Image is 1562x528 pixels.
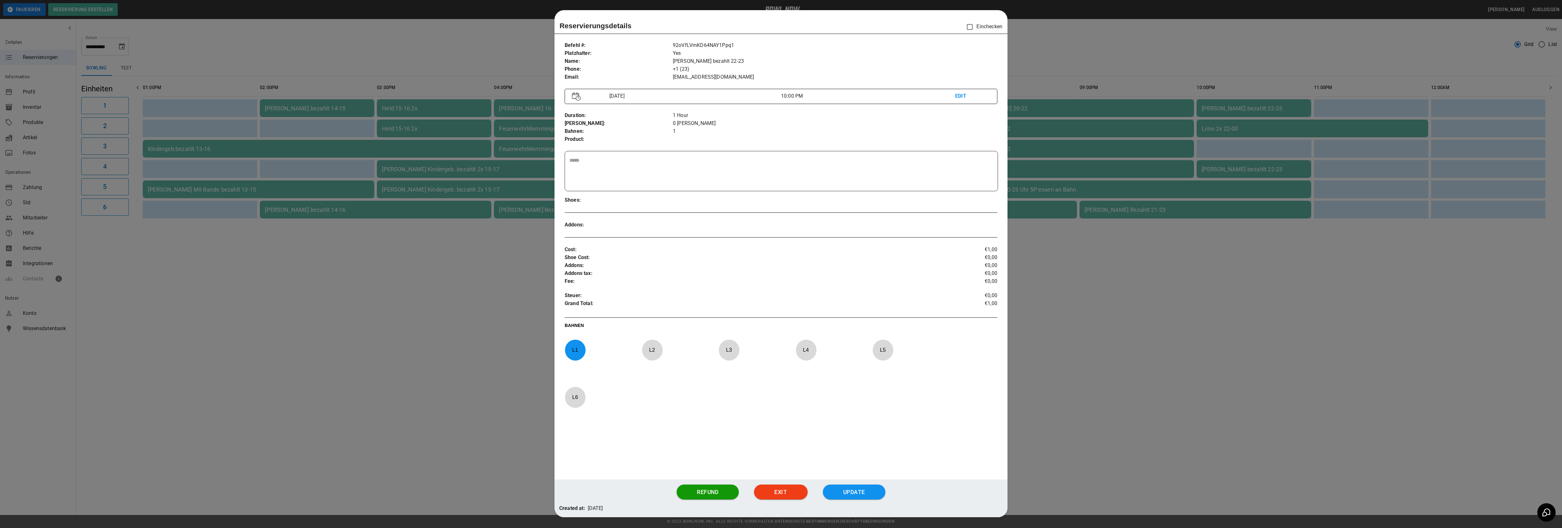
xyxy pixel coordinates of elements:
p: [PERSON_NAME] : [565,120,673,127]
p: BAHNEN [565,322,997,331]
p: €0,00 [925,262,997,270]
p: Yes [673,49,997,57]
p: L 2 [642,342,663,357]
img: Vector [572,92,581,101]
button: Update [823,485,885,500]
p: 92oVfLVmKD64NAY1Ppq1 [673,42,997,49]
p: L 1 [565,342,586,357]
p: +1 (23) [673,65,997,73]
p: Fee : [565,277,925,285]
p: [DATE] [588,505,603,512]
p: L 4 [796,342,817,357]
p: Phone : [565,65,673,73]
p: Befehl # : [565,42,673,49]
p: L 6 [565,390,586,405]
button: Refund [677,485,739,500]
p: €0,00 [925,254,997,262]
p: [PERSON_NAME] bezahlt 22-23 [673,57,997,65]
p: €0,00 [925,292,997,300]
p: Duration : [565,112,673,120]
p: Addons : [565,221,673,229]
p: L 3 [719,342,739,357]
p: 10:00 PM [781,92,955,100]
p: Name : [565,57,673,65]
p: Cost : [565,246,925,254]
p: 1 Hour [673,112,997,120]
p: [EMAIL_ADDRESS][DOMAIN_NAME] [673,73,997,81]
p: €1,00 [925,246,997,254]
p: Addons tax : [565,270,925,277]
p: €0,00 [925,270,997,277]
p: Shoe Cost : [565,254,925,262]
p: Einchecken [963,20,1002,34]
p: 1 [673,127,997,135]
p: EDIT [955,92,990,100]
p: Platzhalter : [565,49,673,57]
p: 0 [PERSON_NAME] [673,120,997,127]
p: Grand Total : [565,300,925,309]
p: Bahnen : [565,127,673,135]
button: Exit [754,485,807,500]
p: €1,00 [925,300,997,309]
p: Reservierungsdetails [560,21,632,31]
p: Email : [565,73,673,81]
p: €0,00 [925,277,997,285]
p: [DATE] [607,92,781,100]
p: L 5 [872,342,893,357]
p: Steuer : [565,292,925,300]
p: Addons : [565,262,925,270]
p: Created at: [559,505,585,512]
p: Shoes : [565,196,673,204]
p: Product : [565,135,673,143]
